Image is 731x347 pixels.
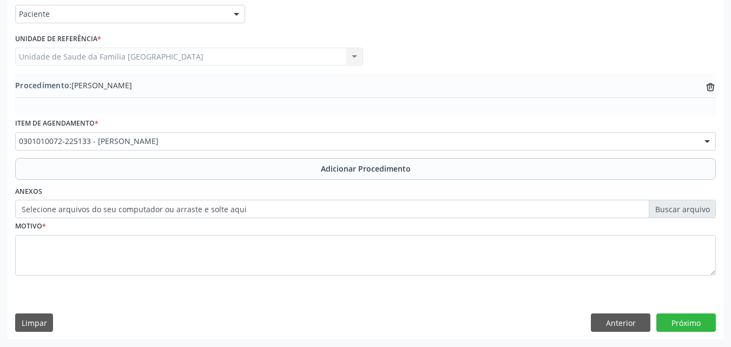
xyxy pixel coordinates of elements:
button: Próximo [656,313,716,332]
span: Adicionar Procedimento [321,163,411,174]
button: Adicionar Procedimento [15,158,716,180]
span: Procedimento: [15,80,71,90]
span: Paciente [19,9,223,19]
span: [PERSON_NAME] [15,80,132,91]
button: Limpar [15,313,53,332]
label: Unidade de referência [15,31,101,48]
label: Anexos [15,184,42,200]
span: 0301010072-225133 - [PERSON_NAME] [19,136,694,147]
label: Motivo [15,218,46,235]
label: Item de agendamento [15,115,98,132]
button: Anterior [591,313,650,332]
